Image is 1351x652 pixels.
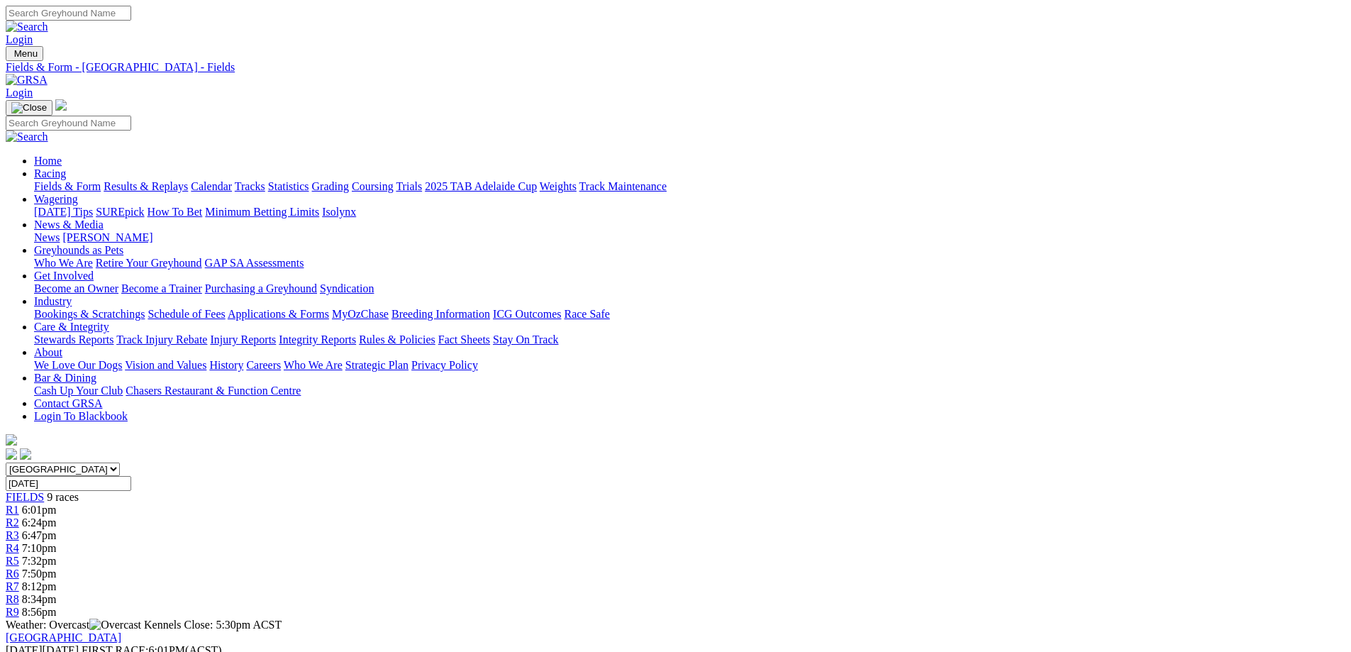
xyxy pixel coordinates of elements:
a: Careers [246,359,281,371]
div: About [34,359,1345,372]
a: Coursing [352,180,394,192]
a: Calendar [191,180,232,192]
a: Stewards Reports [34,333,113,346]
a: Become an Owner [34,282,118,294]
span: 6:01pm [22,504,57,516]
a: MyOzChase [332,308,389,320]
a: Applications & Forms [228,308,329,320]
a: Injury Reports [210,333,276,346]
button: Toggle navigation [6,46,43,61]
span: 7:32pm [22,555,57,567]
a: Isolynx [322,206,356,218]
img: logo-grsa-white.png [6,434,17,446]
a: Home [34,155,62,167]
a: FIELDS [6,491,44,503]
a: How To Bet [148,206,203,218]
a: Rules & Policies [359,333,435,346]
span: 8:34pm [22,593,57,605]
a: R8 [6,593,19,605]
span: 9 races [47,491,79,503]
a: R3 [6,529,19,541]
a: Login [6,33,33,45]
a: Privacy Policy [411,359,478,371]
a: Track Maintenance [579,180,667,192]
div: Get Involved [34,282,1345,295]
span: Weather: Overcast [6,619,144,631]
div: Wagering [34,206,1345,219]
span: 7:50pm [22,568,57,580]
div: Racing [34,180,1345,193]
div: Greyhounds as Pets [34,257,1345,270]
a: R5 [6,555,19,567]
a: R4 [6,542,19,554]
a: 2025 TAB Adelaide Cup [425,180,537,192]
a: Industry [34,295,72,307]
img: twitter.svg [20,448,31,460]
a: R1 [6,504,19,516]
a: Breeding Information [391,308,490,320]
a: Track Injury Rebate [116,333,207,346]
a: R7 [6,580,19,592]
span: Menu [14,48,38,59]
a: Racing [34,167,66,179]
img: GRSA [6,74,48,87]
a: R6 [6,568,19,580]
a: Wagering [34,193,78,205]
img: Close [11,102,47,114]
a: Fact Sheets [438,333,490,346]
img: Overcast [89,619,141,631]
div: Fields & Form - [GEOGRAPHIC_DATA] - Fields [6,61,1345,74]
a: R2 [6,516,19,529]
a: News [34,231,60,243]
input: Select date [6,476,131,491]
div: News & Media [34,231,1345,244]
a: Cash Up Your Club [34,385,123,397]
a: [GEOGRAPHIC_DATA] [6,631,121,643]
a: Vision and Values [125,359,206,371]
a: Who We Are [284,359,343,371]
span: Kennels Close: 5:30pm ACST [144,619,282,631]
img: Search [6,21,48,33]
a: R9 [6,606,19,618]
span: 6:24pm [22,516,57,529]
span: 6:47pm [22,529,57,541]
button: Toggle navigation [6,100,52,116]
span: 7:10pm [22,542,57,554]
span: 8:56pm [22,606,57,618]
a: Weights [540,180,577,192]
a: Login To Blackbook [34,410,128,422]
a: Statistics [268,180,309,192]
div: Industry [34,308,1345,321]
a: Who We Are [34,257,93,269]
img: Search [6,131,48,143]
a: Become a Trainer [121,282,202,294]
input: Search [6,6,131,21]
a: Race Safe [564,308,609,320]
a: Grading [312,180,349,192]
a: Fields & Form [34,180,101,192]
a: Purchasing a Greyhound [205,282,317,294]
a: News & Media [34,219,104,231]
a: Retire Your Greyhound [96,257,202,269]
a: Minimum Betting Limits [205,206,319,218]
a: Strategic Plan [345,359,408,371]
a: Integrity Reports [279,333,356,346]
a: Contact GRSA [34,397,102,409]
a: Tracks [235,180,265,192]
img: facebook.svg [6,448,17,460]
a: [PERSON_NAME] [62,231,152,243]
a: Results & Replays [104,180,188,192]
span: 8:12pm [22,580,57,592]
a: SUREpick [96,206,144,218]
a: Schedule of Fees [148,308,225,320]
a: Trials [396,180,422,192]
a: ICG Outcomes [493,308,561,320]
